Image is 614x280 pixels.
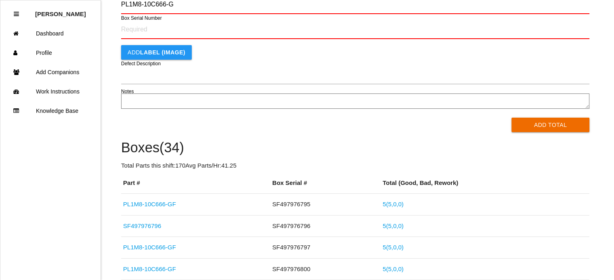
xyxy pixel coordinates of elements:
[121,172,270,194] th: Part #
[270,215,381,237] td: SF497976796
[121,88,134,95] label: Notes
[381,172,589,194] th: Total (Good, Bad, Rework)
[270,172,381,194] th: Box Serial #
[123,244,176,251] a: PL1M8-10C666-GF
[511,118,589,132] button: Add Total
[0,62,101,82] a: Add Companions
[0,43,101,62] a: Profile
[0,82,101,101] a: Work Instructions
[383,201,404,207] a: 5(5,0,0)
[383,244,404,251] a: 5(5,0,0)
[140,49,185,56] b: LABEL (IMAGE)
[270,258,381,280] td: SF497976800
[121,60,161,67] label: Defect Description
[121,140,589,156] h4: Boxes ( 34 )
[0,101,101,120] a: Knowledge Base
[0,24,101,43] a: Dashboard
[270,194,381,216] td: SF497976795
[123,222,161,229] a: SF497976796
[121,20,589,39] input: Required
[123,201,176,207] a: PL1M8-10C666-GF
[121,161,589,170] p: Total Parts this shift: 170 Avg Parts/Hr: 41.25
[270,237,381,259] td: SF497976797
[121,45,192,60] button: AddLABEL (IMAGE)
[121,15,162,22] label: Box Serial Number
[35,4,86,17] p: Adam Antonich
[123,265,176,272] a: PL1M8-10C666-GF
[383,222,404,229] a: 5(5,0,0)
[14,4,19,24] div: Close
[383,265,404,272] a: 5(5,0,0)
